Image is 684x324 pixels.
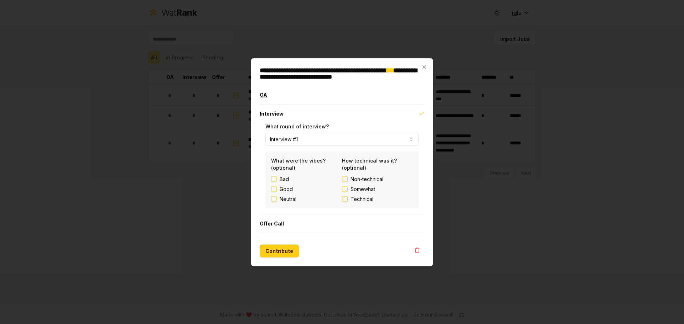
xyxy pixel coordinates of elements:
button: Interview [260,104,424,123]
label: What round of interview? [265,123,329,129]
div: Interview [260,123,424,214]
button: Non-technical [342,176,348,182]
label: Bad [280,175,289,182]
span: Somewhat [351,185,375,192]
label: Neutral [280,195,296,202]
label: What were the vibes? (optional) [271,157,326,170]
span: Technical [351,195,373,202]
button: Technical [342,196,348,202]
label: How technical was it? (optional) [342,157,397,170]
button: OA [260,85,424,104]
button: Somewhat [342,186,348,192]
button: Offer Call [260,214,424,233]
label: Good [280,185,293,192]
span: Non-technical [351,175,383,182]
button: Contribute [260,244,299,257]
